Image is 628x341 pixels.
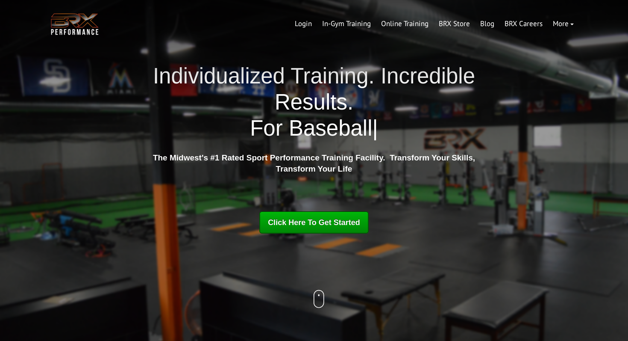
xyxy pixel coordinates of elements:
[376,14,434,34] a: Online Training
[548,14,579,34] a: More
[153,153,475,174] strong: The Midwest's #1 Rated Sport Performance Training Facility. Transform Your Skills, Transform Your...
[290,14,317,34] a: Login
[259,211,369,234] a: Click Here To Get Started
[49,11,100,37] img: BRX Transparent Logo-2
[250,116,372,140] span: For Baseball
[434,14,475,34] a: BRX Store
[475,14,499,34] a: Blog
[268,218,360,227] span: Click Here To Get Started
[499,14,548,34] a: BRX Careers
[150,63,478,142] h1: Individualized Training. Incredible Results.
[373,116,378,140] span: |
[290,14,579,34] div: Navigation Menu
[317,14,376,34] a: In-Gym Training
